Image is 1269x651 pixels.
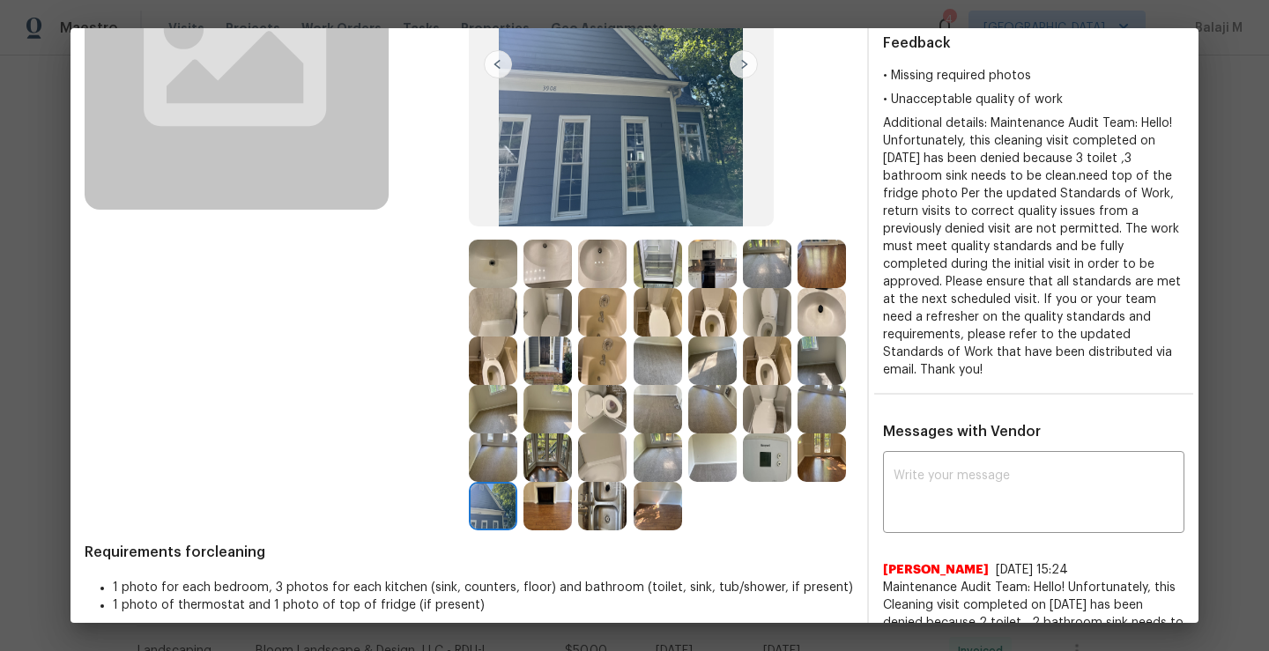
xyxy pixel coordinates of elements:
span: Additional details: Maintenance Audit Team: Hello! Unfortunately, this cleaning visit completed o... [883,117,1181,376]
li: 1 photo of thermostat and 1 photo of top of fridge (if present) [113,596,853,614]
img: left-chevron-button-url [484,50,512,78]
img: right-chevron-button-url [730,50,758,78]
span: Messages with Vendor [883,425,1041,439]
span: Feedback [883,36,951,50]
span: [DATE] 15:24 [996,564,1068,576]
span: • Unacceptable quality of work [883,93,1063,106]
li: 1 photo for each bedroom, 3 photos for each kitchen (sink, counters, floor) and bathroom (toilet,... [113,579,853,596]
span: • Missing required photos [883,70,1031,82]
span: [PERSON_NAME] [883,561,989,579]
span: Requirements for cleaning [85,544,853,561]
